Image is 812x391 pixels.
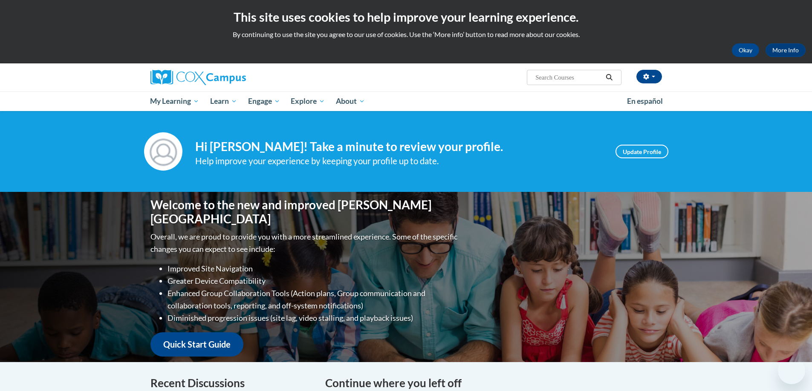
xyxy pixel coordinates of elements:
li: Improved Site Navigation [168,263,459,275]
img: Cox Campus [150,70,246,85]
p: By continuing to use the site you agree to our use of cookies. Use the ‘More info’ button to read... [6,30,806,39]
a: Engage [243,91,286,111]
span: About [336,96,365,106]
a: En español [621,92,668,110]
div: Main menu [138,91,675,111]
a: Update Profile [616,145,668,158]
h4: Hi [PERSON_NAME]! Take a minute to review your profile. [195,140,603,154]
button: Okay [732,43,759,57]
li: Diminished progression issues (site lag, video stalling, and playback issues) [168,312,459,324]
h2: This site uses cookies to help improve your learning experience. [6,9,806,26]
span: Explore [291,96,325,106]
div: Help improve your experience by keeping your profile up to date. [195,154,603,168]
img: Profile Image [144,132,182,171]
span: En español [627,97,663,106]
a: About [330,91,370,111]
h1: Welcome to the new and improved [PERSON_NAME][GEOGRAPHIC_DATA] [150,198,459,226]
input: Search Courses [535,72,603,83]
a: My Learning [145,91,205,111]
li: Greater Device Compatibility [168,275,459,287]
span: My Learning [150,96,199,106]
button: Search [603,72,616,83]
a: Explore [285,91,330,111]
p: Overall, we are proud to provide you with a more streamlined experience. Some of the specific cha... [150,231,459,255]
button: Account Settings [636,70,662,83]
iframe: Button to launch messaging window [778,357,805,384]
a: Cox Campus [150,70,312,85]
a: Learn [205,91,243,111]
span: Learn [210,96,237,106]
li: Enhanced Group Collaboration Tools (Action plans, Group communication and collaboration tools, re... [168,287,459,312]
a: More Info [766,43,806,57]
span: Engage [248,96,280,106]
a: Quick Start Guide [150,332,243,357]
